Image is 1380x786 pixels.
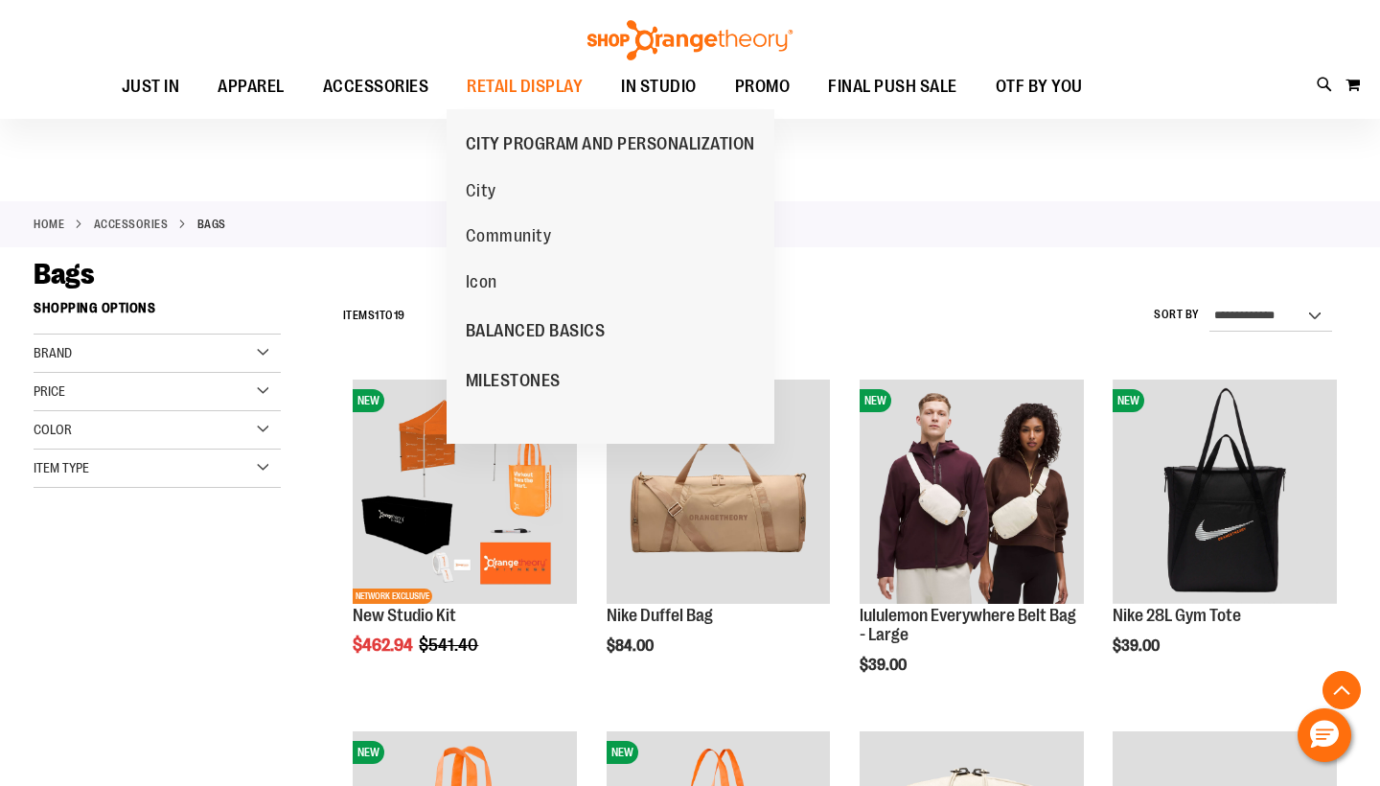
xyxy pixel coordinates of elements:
[809,65,977,109] a: FINAL PUSH SALE
[828,65,957,108] span: FINAL PUSH SALE
[353,589,432,604] span: NETWORK EXCLUSIVE
[597,370,840,704] div: product
[34,345,72,360] span: Brand
[585,20,795,60] img: Shop Orangetheory
[353,389,384,412] span: NEW
[1103,370,1346,704] div: product
[1154,307,1200,323] label: Sort By
[466,181,496,205] span: City
[1113,380,1337,607] a: Nike 28L Gym ToteNEW
[977,65,1102,109] a: OTF BY YOU
[996,65,1083,108] span: OTF BY YOU
[735,65,791,108] span: PROMO
[94,216,169,233] a: ACCESSORIES
[466,321,606,345] span: BALANCED BASICS
[34,383,65,399] span: Price
[353,380,577,604] img: New Studio Kit
[466,371,561,395] span: MILESTONES
[394,309,405,322] span: 19
[218,65,285,108] span: APPAREL
[860,606,1076,644] a: lululemon Everywhere Belt Bag - Large
[466,226,552,250] span: Community
[607,380,831,604] img: Nike Duffel Bag
[607,380,831,607] a: Nike Duffel BagNEW
[34,460,89,475] span: Item Type
[198,65,304,109] a: APPAREL
[34,258,94,290] span: Bags
[448,65,602,109] a: RETAIL DISPLAY
[850,370,1093,722] div: product
[304,65,448,108] a: ACCESSORIES
[122,65,180,108] span: JUST IN
[34,291,281,335] strong: Shopping Options
[1113,637,1162,655] span: $39.00
[1322,671,1361,709] button: Back To Top
[466,134,755,158] span: CITY PROGRAM AND PERSONALIZATION
[447,119,774,169] a: CITY PROGRAM AND PERSONALIZATION
[353,606,456,625] a: New Studio Kit
[860,380,1084,607] a: lululemon Everywhere Belt Bag - LargeNEW
[343,301,405,331] h2: Items to
[466,272,497,296] span: Icon
[103,65,199,109] a: JUST IN
[716,65,810,109] a: PROMO
[860,657,909,674] span: $39.00
[343,370,586,704] div: product
[860,380,1084,604] img: lululemon Everywhere Belt Bag - Large
[1113,389,1144,412] span: NEW
[1298,708,1351,762] button: Hello, have a question? Let’s chat.
[353,741,384,764] span: NEW
[447,109,774,444] ul: RETAIL DISPLAY
[447,356,580,405] a: MILESTONES
[323,65,429,108] span: ACCESSORIES
[34,422,72,437] span: Color
[860,389,891,412] span: NEW
[1113,380,1337,604] img: Nike 28L Gym Tote
[447,306,625,356] a: BALANCED BASICS
[34,216,64,233] a: Home
[467,65,583,108] span: RETAIL DISPLAY
[375,309,379,322] span: 1
[602,65,716,109] a: IN STUDIO
[353,636,416,655] span: $462.94
[621,65,697,108] span: IN STUDIO
[607,741,638,764] span: NEW
[353,380,577,607] a: New Studio KitNEWNETWORK EXCLUSIVE
[1113,606,1241,625] a: Nike 28L Gym Tote
[607,606,713,625] a: Nike Duffel Bag
[419,636,481,655] span: $541.40
[607,637,656,655] span: $84.00
[197,216,226,233] strong: Bags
